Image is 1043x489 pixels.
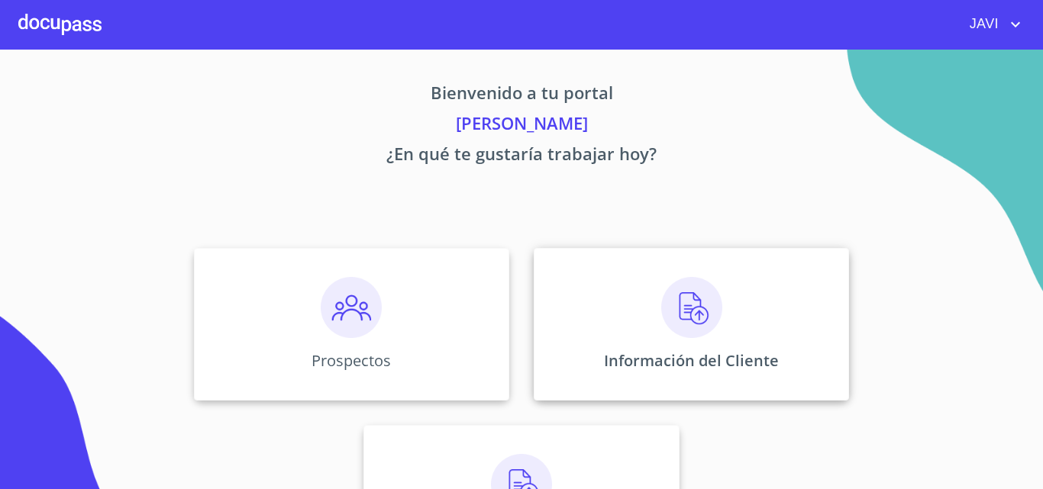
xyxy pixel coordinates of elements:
p: Información del Cliente [604,350,779,371]
button: account of current user [958,12,1025,37]
p: Bienvenido a tu portal [51,80,992,111]
p: ¿En qué te gustaría trabajar hoy? [51,141,992,172]
img: prospectos.png [321,277,382,338]
p: [PERSON_NAME] [51,111,992,141]
img: carga.png [661,277,722,338]
p: Prospectos [312,350,391,371]
span: JAVI [958,12,1006,37]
